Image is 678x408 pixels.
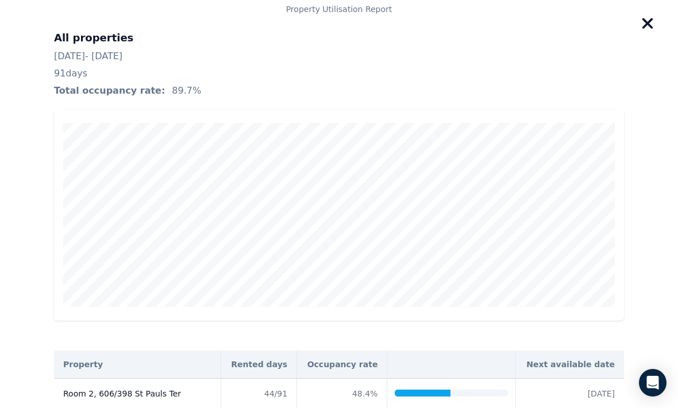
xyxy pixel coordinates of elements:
div: Open Intercom Messenger [639,369,667,397]
th: Occupancy rate [297,351,387,379]
th: Property [54,351,221,379]
span: 89.7 % [172,84,201,98]
div: All properties [54,30,624,46]
span: [DATE] - [DATE] [54,49,624,63]
span: 91 days [54,67,624,80]
span: Total occupancy rate: [54,84,165,98]
th: Rented days [221,351,296,379]
th: Next available date [516,351,624,379]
